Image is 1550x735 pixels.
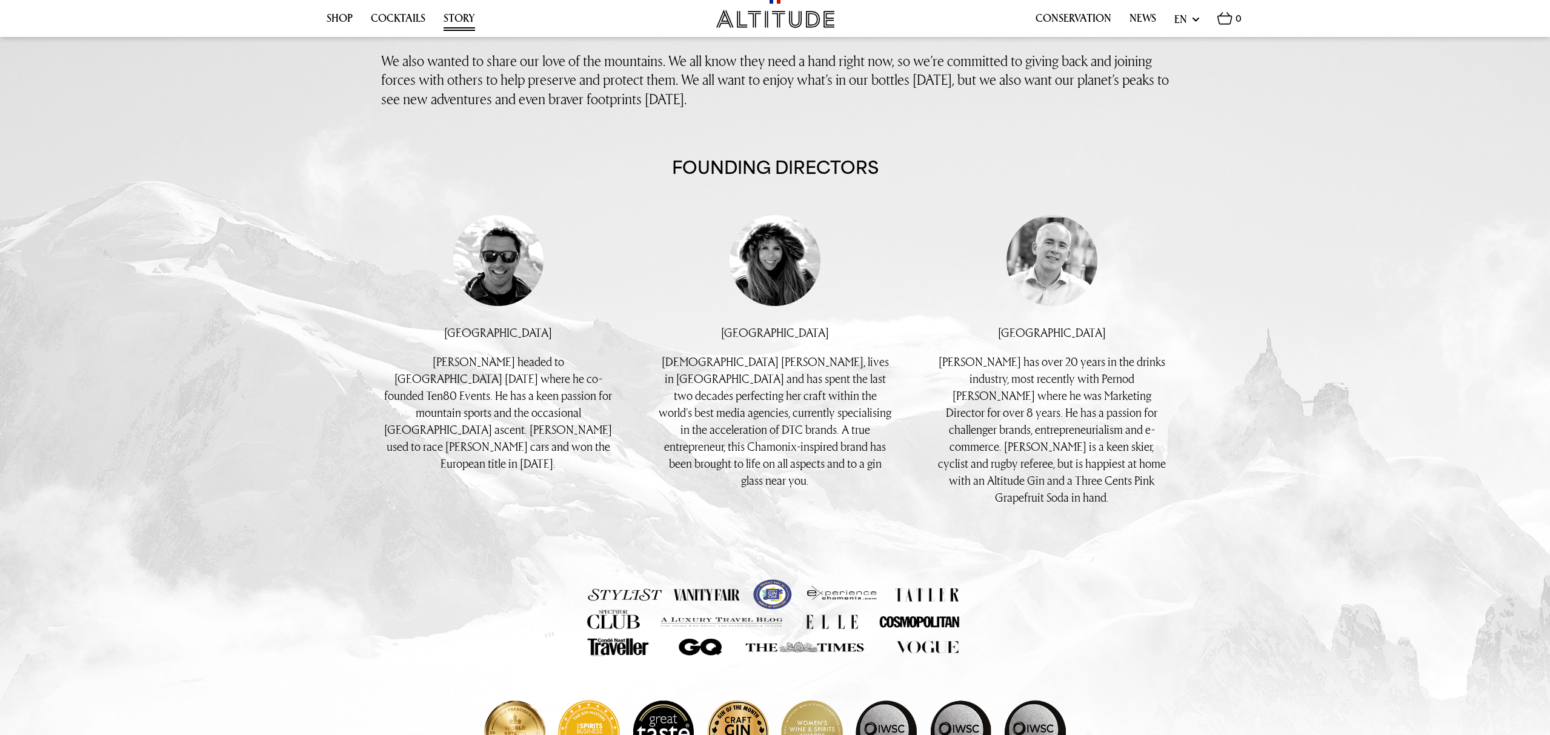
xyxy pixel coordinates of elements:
p: [PERSON_NAME] has over 20 years in the drinks industry, most recently with Pernod [PERSON_NAME] w... [934,353,1169,506]
a: News [1129,12,1156,31]
a: Conservation [1036,12,1111,31]
a: 0 [1217,12,1242,32]
img: Altitude Gin [716,10,834,28]
p: [GEOGRAPHIC_DATA] [998,324,1106,341]
a: Cocktails [371,12,425,31]
img: Basket [1217,12,1232,25]
p: [DEMOGRAPHIC_DATA] [PERSON_NAME], lives in [GEOGRAPHIC_DATA] and has spent the last two decades p... [658,353,893,489]
p: [PERSON_NAME] headed to [GEOGRAPHIC_DATA] [DATE] where he co-founded Ten80 Events. He has a keen ... [381,353,616,472]
span: We also wanted to share our love of the mountains. We all know they need a hand right now, so we’... [381,51,1169,108]
h2: Founding directors [672,157,879,179]
p: [GEOGRAPHIC_DATA] [444,324,552,341]
a: Story [444,12,475,31]
p: [GEOGRAPHIC_DATA] [721,324,829,341]
a: Shop [327,12,353,31]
